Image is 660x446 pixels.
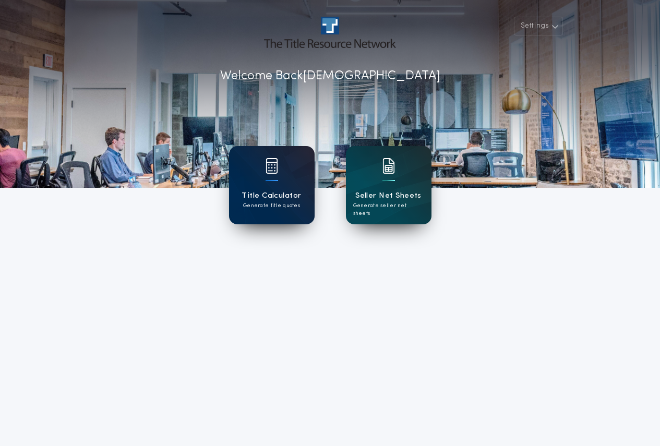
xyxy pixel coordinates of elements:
h1: Seller Net Sheets [355,190,422,202]
p: Welcome Back [DEMOGRAPHIC_DATA] [220,67,440,86]
button: Settings [514,17,563,35]
h1: Title Calculator [242,190,301,202]
img: card icon [266,158,278,174]
a: card iconTitle CalculatorGenerate title quotes [229,146,315,224]
p: Generate seller net sheets [353,202,424,218]
p: Generate title quotes [243,202,300,210]
img: account-logo [264,17,395,48]
a: card iconSeller Net SheetsGenerate seller net sheets [346,146,431,224]
img: card icon [382,158,395,174]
